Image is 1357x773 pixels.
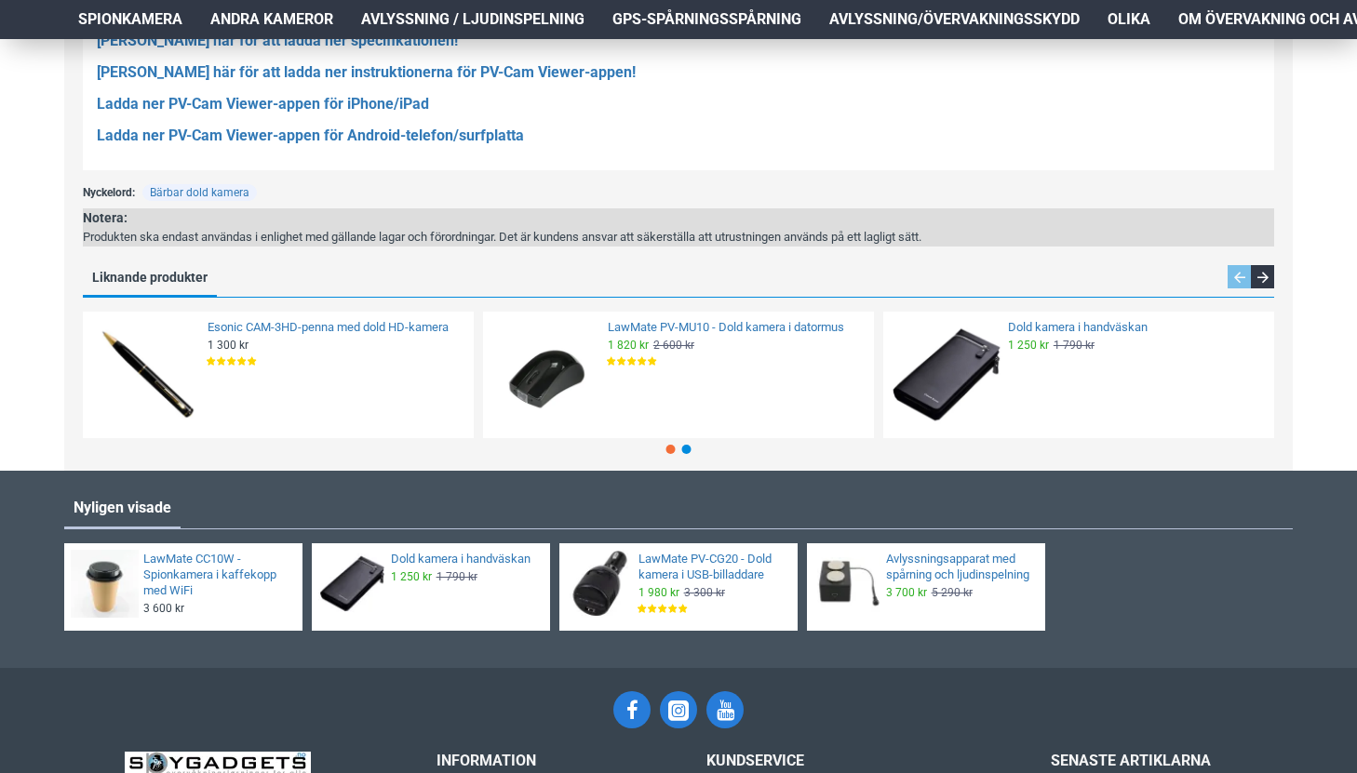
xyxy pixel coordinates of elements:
[638,552,772,581] font: LawMate PV-CG20 - Dold kamera i USB-billaddare
[143,552,291,599] a: LawMate CC10W - Spionkamera i kaffekopp med WiFi
[143,602,184,615] font: 3 600 kr
[97,61,636,84] a: [PERSON_NAME] här för att ladda ner instruktionerna för PV-Cam Viewer-appen!
[92,270,208,285] font: Liknande produkter
[97,95,429,113] font: Ladda ner PV-Cam Viewer-appen för iPhone/iPad
[813,550,881,618] img: Avlyssningsapparat med spårning och ljudinspelning
[97,30,458,52] a: [PERSON_NAME] här för att ladda ner specifikationen!
[666,445,676,454] span: Gå till bild 1
[1251,265,1274,288] div: Nästa bild
[490,318,603,432] img: LawMate PV-MU10 - Dold kamera i datormus
[83,265,217,296] a: Liknande produkter
[1008,339,1049,352] font: 1 250 kr
[208,320,449,334] font: Esonic CAM-3HD-penna med dold HD-kamera
[706,752,804,769] font: Kundservice
[1008,320,1148,334] font: Dold kamera i handväskan
[361,10,584,28] font: Avlyssning / Ljudinspelning
[612,10,801,28] font: GPS-spårningsspårning
[391,552,539,567] a: Dold kamera i handväskan
[83,210,128,225] font: Notera:
[391,570,432,583] font: 1 250 kr
[566,550,634,618] img: LawMate PV-CG20 - Dold kamera i USB-billaddare
[83,230,921,244] font: Produkten ska endast användas i enlighet med gällande lagar och förordningar. Det är kundens ansv...
[608,320,863,336] a: LawMate PV-MU10 - Dold kamera i datormus
[97,93,429,115] a: Ladda ner PV-Cam Viewer-appen för iPhone/iPad
[608,339,649,352] font: 1 820 kr
[210,10,333,28] font: Andra kameror
[608,320,844,334] font: LawMate PV-MU10 - Dold kamera i datormus
[143,552,276,597] font: LawMate CC10W - Spionkamera i kaffekopp med WiFi
[78,10,182,28] font: Spionkamera
[71,550,139,618] img: LawMate CC10W - Spionkamera i kaffekopp med WiFi
[684,586,725,599] font: 3 300 kr
[150,186,249,199] font: Bärbar dold kamera
[653,339,694,352] font: 2 600 kr
[97,32,458,49] font: [PERSON_NAME] här för att ladda ner specifikationen!
[142,184,257,201] a: Bärbar dold kamera
[886,552,1034,583] a: Avlyssningsapparat med spårning och ljudinspelning
[1228,265,1251,288] div: Föregående bild
[74,499,171,516] font: Nyligen visade
[208,320,463,336] a: Esonic CAM-3HD-penna med dold HD-kamera
[932,586,973,599] font: 5 290 kr
[89,318,203,432] img: Esonic CAM-3HD-penna med dold HD-kamera
[829,10,1080,28] font: Avlyssning/övervakningsskydd
[1008,320,1263,336] a: Dold kamera i handväskan
[1051,752,1211,769] font: Senaste artiklarna
[1108,10,1150,28] font: Olika
[97,127,524,144] font: Ladda ner PV-Cam Viewer-appen för Android-telefon/surfplatta
[318,550,386,618] img: Dold kamera i handväskan
[1054,339,1095,352] font: 1 790 kr
[97,125,524,147] a: Ladda ner PV-Cam Viewer-appen för Android-telefon/surfplatta
[391,552,531,566] font: Dold kamera i handväskan
[886,586,927,599] font: 3 700 kr
[638,586,679,599] font: 1 980 kr
[890,318,1003,432] img: Dold kamera i handväskan
[638,552,786,583] a: LawMate PV-CG20 - Dold kamera i USB-billaddare
[83,186,135,199] font: Nyckelord:
[64,489,181,526] a: Nyligen visade
[97,63,636,81] font: [PERSON_NAME] här för att ladda ner instruktionerna för PV-Cam Viewer-appen!
[437,570,477,583] font: 1 790 kr
[437,752,536,769] font: INFORMATION
[886,552,1029,581] font: Avlyssningsapparat med spårning och ljudinspelning
[682,445,692,454] span: Gå till bild 2
[208,339,249,352] font: 1 300 kr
